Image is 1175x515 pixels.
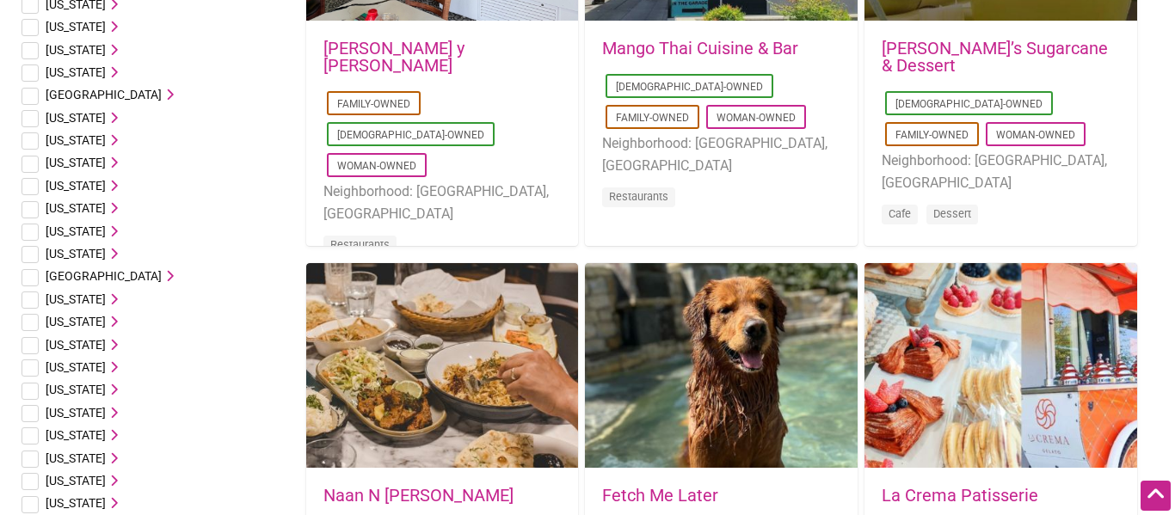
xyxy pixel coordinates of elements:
span: [US_STATE] [46,496,106,510]
li: Neighborhood: [GEOGRAPHIC_DATA], [GEOGRAPHIC_DATA] [602,132,840,176]
a: Woman-Owned [337,160,416,172]
a: La Crema Patisserie [882,485,1038,506]
span: [US_STATE] [46,292,106,306]
span: [US_STATE] [46,315,106,328]
a: Fetch Me Later [602,485,718,506]
span: [US_STATE] [46,20,106,34]
span: [US_STATE] [46,43,106,57]
span: [US_STATE] [46,65,106,79]
a: Cafe [889,207,911,220]
a: [DEMOGRAPHIC_DATA]-Owned [895,98,1043,110]
li: Neighborhood: [GEOGRAPHIC_DATA], [GEOGRAPHIC_DATA] [323,181,562,224]
span: [US_STATE] [46,451,106,465]
span: [US_STATE] [46,133,106,147]
a: Naan N [PERSON_NAME] [323,485,514,506]
span: [US_STATE] [46,360,106,374]
span: [US_STATE] [46,474,106,487]
span: [US_STATE] [46,383,106,396]
a: Mango Thai Cuisine & Bar [602,38,798,58]
span: [US_STATE] [46,156,106,169]
a: [DEMOGRAPHIC_DATA]-Owned [616,81,763,93]
a: Woman-Owned [996,129,1075,141]
span: [US_STATE] [46,111,106,125]
a: Woman-Owned [717,112,796,124]
a: Restaurants [330,238,390,251]
div: Scroll Back to Top [1141,481,1171,511]
span: [US_STATE] [46,338,106,352]
a: [PERSON_NAME]’s Sugarcane & Dessert [882,38,1108,76]
a: Restaurants [609,190,668,203]
span: [US_STATE] [46,406,106,420]
span: [US_STATE] [46,428,106,442]
a: Family-Owned [337,98,410,110]
span: [US_STATE] [46,224,106,238]
span: [US_STATE] [46,247,106,261]
span: [GEOGRAPHIC_DATA] [46,269,162,283]
a: [PERSON_NAME] y [PERSON_NAME] [323,38,464,76]
span: [US_STATE] [46,201,106,215]
li: Neighborhood: [GEOGRAPHIC_DATA], [GEOGRAPHIC_DATA] [882,150,1120,193]
a: Family-Owned [895,129,969,141]
span: [GEOGRAPHIC_DATA] [46,88,162,101]
span: [US_STATE] [46,179,106,193]
a: Family-Owned [616,112,689,124]
a: [DEMOGRAPHIC_DATA]-Owned [337,129,484,141]
a: Dessert [933,207,971,220]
